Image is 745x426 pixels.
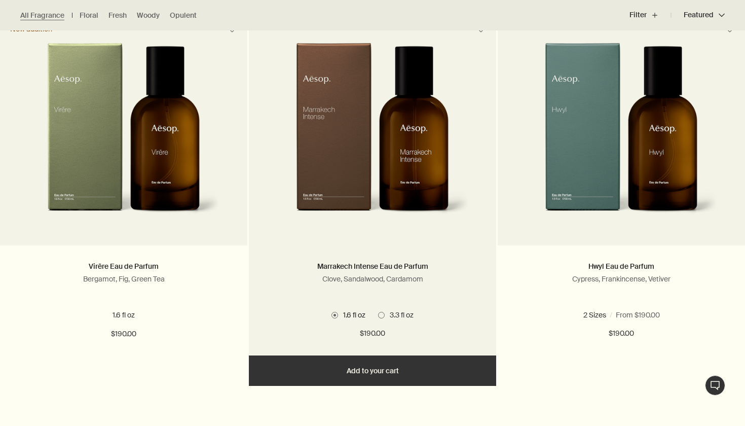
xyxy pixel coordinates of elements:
[249,356,496,386] button: Add to your cart - $190.00
[338,310,365,319] span: 1.6 fl oz
[170,11,197,20] a: Opulent
[89,262,159,271] a: Virēre Eau de Parfum
[317,262,428,271] a: Marrakech Intense Eau de Parfum
[587,310,614,319] span: 1.6 fl oz
[525,43,717,230] img: Hwyl Eau de Parfum in amber glass bottle with outer carton
[20,11,64,20] a: All Fragrance
[513,274,730,283] p: Cypress, Frankincense, Vetiver
[264,274,481,283] p: Clove, Sandalwood, Cardamom
[80,11,98,20] a: Floral
[249,43,496,245] a: Marrakech Intense Eau de Parfum in amber glass bottle with outer carton
[472,392,490,410] button: Save to cabinet
[27,43,219,230] img: An amber glass bottle of Virēre Eau de Parfum alongside green carton packaging.
[111,328,136,340] span: $190.00
[276,43,468,230] img: Marrakech Intense Eau de Parfum in amber glass bottle with outer carton
[385,310,414,319] span: 3.3 fl oz
[137,11,160,20] a: Woody
[629,3,671,27] button: Filter
[705,375,725,396] button: Live Assistance
[609,328,634,340] span: $190.00
[634,310,662,319] span: 3.3 fl oz
[498,43,745,245] a: Hwyl Eau de Parfum in amber glass bottle with outer carton
[671,3,725,27] button: Featured
[223,392,241,410] button: Save to cabinet
[15,274,232,283] p: Bergamot, Fig, Green Tea
[360,328,385,340] span: $190.00
[588,262,654,271] a: Hwyl Eau de Parfum
[108,11,127,20] a: Fresh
